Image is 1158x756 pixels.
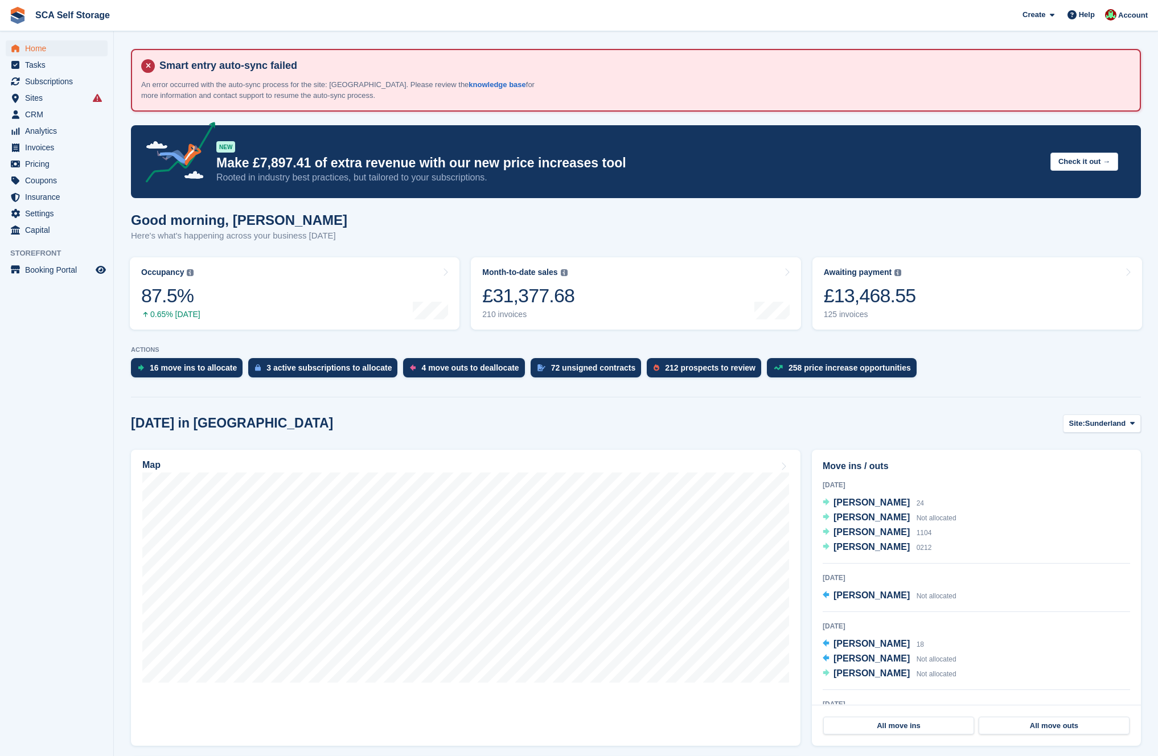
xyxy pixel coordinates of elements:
[6,57,108,73] a: menu
[25,106,93,122] span: CRM
[823,652,956,667] a: [PERSON_NAME] Not allocated
[1085,418,1126,429] span: Sunderland
[1063,414,1141,433] button: Site: Sunderland
[25,222,93,238] span: Capital
[833,498,910,507] span: [PERSON_NAME]
[823,496,924,511] a: [PERSON_NAME] 24
[654,364,659,371] img: prospect-51fa495bee0391a8d652442698ab0144808aea92771e9ea1ae160a38d050c398.svg
[25,156,93,172] span: Pricing
[551,363,636,372] div: 72 unsigned contracts
[979,717,1130,735] a: All move outs
[131,346,1141,354] p: ACTIONS
[833,668,910,678] span: [PERSON_NAME]
[266,363,392,372] div: 3 active subscriptions to allocate
[917,544,932,552] span: 0212
[917,640,924,648] span: 18
[93,93,102,102] i: Smart entry sync failures have occurred
[823,459,1130,473] h2: Move ins / outs
[482,284,574,307] div: £31,377.68
[647,358,767,383] a: 212 prospects to review
[6,139,108,155] a: menu
[1118,10,1148,21] span: Account
[824,310,916,319] div: 125 invoices
[25,206,93,221] span: Settings
[9,7,26,24] img: stora-icon-8386f47178a22dfd0bd8f6a31ec36ba5ce8667c1dd55bd0f319d3a0aa187defe.svg
[823,699,1130,709] div: [DATE]
[131,358,248,383] a: 16 move ins to allocate
[141,268,184,277] div: Occupancy
[824,284,916,307] div: £13,468.55
[138,364,144,371] img: move_ins_to_allocate_icon-fdf77a2bb77ea45bf5b3d319d69a93e2d87916cf1d5bf7949dd705db3b84f3ca.svg
[6,262,108,278] a: menu
[531,358,647,383] a: 72 unsigned contracts
[131,450,800,746] a: Map
[6,90,108,106] a: menu
[774,365,783,370] img: price_increase_opportunities-93ffe204e8149a01c8c9dc8f82e8f89637d9d84a8eef4429ea346261dce0b2c0.svg
[141,79,540,101] p: An error occurred with the auto-sync process for the site: [GEOGRAPHIC_DATA]. Please review the f...
[789,363,911,372] div: 258 price increase opportunities
[6,73,108,89] a: menu
[833,527,910,537] span: [PERSON_NAME]
[6,106,108,122] a: menu
[216,155,1041,171] p: Make £7,897.41 of extra revenue with our new price increases tool
[6,40,108,56] a: menu
[142,460,161,470] h2: Map
[421,363,519,372] div: 4 move outs to deallocate
[31,6,114,24] a: SCA Self Storage
[94,263,108,277] a: Preview store
[25,139,93,155] span: Invoices
[216,141,235,153] div: NEW
[823,573,1130,583] div: [DATE]
[6,172,108,188] a: menu
[1069,418,1085,429] span: Site:
[141,284,200,307] div: 87.5%
[155,59,1131,72] h4: Smart entry auto-sync failed
[823,667,956,681] a: [PERSON_NAME] Not allocated
[6,156,108,172] a: menu
[537,364,545,371] img: contract_signature_icon-13c848040528278c33f63329250d36e43548de30e8caae1d1a13099fd9432cc5.svg
[25,189,93,205] span: Insurance
[823,637,924,652] a: [PERSON_NAME] 18
[823,621,1130,631] div: [DATE]
[823,511,956,525] a: [PERSON_NAME] Not allocated
[6,189,108,205] a: menu
[136,122,216,187] img: price-adjustments-announcement-icon-8257ccfd72463d97f412b2fc003d46551f7dbcb40ab6d574587a9cd5c0d94...
[25,172,93,188] span: Coupons
[917,670,956,678] span: Not allocated
[1050,153,1118,171] button: Check it out →
[248,358,403,383] a: 3 active subscriptions to allocate
[823,480,1130,490] div: [DATE]
[917,499,924,507] span: 24
[665,363,755,372] div: 212 prospects to review
[1023,9,1045,20] span: Create
[150,363,237,372] div: 16 move ins to allocate
[216,171,1041,184] p: Rooted in industry best practices, but tailored to your subscriptions.
[6,222,108,238] a: menu
[187,269,194,276] img: icon-info-grey-7440780725fd019a000dd9b08b2336e03edf1995a4989e88bcd33f0948082b44.svg
[824,268,892,277] div: Awaiting payment
[10,248,113,259] span: Storefront
[131,212,347,228] h1: Good morning, [PERSON_NAME]
[25,73,93,89] span: Subscriptions
[823,589,956,603] a: [PERSON_NAME] Not allocated
[833,654,910,663] span: [PERSON_NAME]
[255,364,261,371] img: active_subscription_to_allocate_icon-d502201f5373d7db506a760aba3b589e785aa758c864c3986d89f69b8ff3...
[823,717,974,735] a: All move ins
[131,229,347,243] p: Here's what's happening across your business [DATE]
[141,310,200,319] div: 0.65% [DATE]
[823,540,931,555] a: [PERSON_NAME] 0212
[561,269,568,276] img: icon-info-grey-7440780725fd019a000dd9b08b2336e03edf1995a4989e88bcd33f0948082b44.svg
[812,257,1142,330] a: Awaiting payment £13,468.55 125 invoices
[25,123,93,139] span: Analytics
[25,262,93,278] span: Booking Portal
[25,57,93,73] span: Tasks
[25,40,93,56] span: Home
[25,90,93,106] span: Sites
[833,542,910,552] span: [PERSON_NAME]
[6,206,108,221] a: menu
[833,639,910,648] span: [PERSON_NAME]
[917,655,956,663] span: Not allocated
[131,416,333,431] h2: [DATE] in [GEOGRAPHIC_DATA]
[130,257,459,330] a: Occupancy 87.5% 0.65% [DATE]
[833,590,910,600] span: [PERSON_NAME]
